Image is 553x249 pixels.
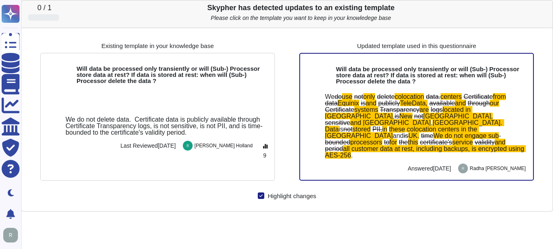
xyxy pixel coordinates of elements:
[258,136,273,150] div: 9
[354,93,363,100] span: not
[441,93,462,100] span: centers
[195,143,253,148] span: [PERSON_NAME] Holland
[458,164,468,173] img: user
[351,152,353,159] span: .
[499,132,501,139] span: -
[404,132,408,139] span: is
[363,93,375,100] span: only
[455,100,466,107] span: and
[207,4,395,12] b: Skypher has detected updates to an existing template
[325,100,338,107] span: data
[423,113,493,120] span: [GEOGRAPHIC_DATA],
[470,166,526,171] span: Radha [PERSON_NAME]
[325,106,354,113] span: Certificate
[420,139,452,146] span: certificate's
[408,139,418,146] span: this
[325,119,350,126] span: sensitive
[421,132,433,139] span: time
[354,106,378,113] span: systems
[325,139,350,146] span: bounded
[77,65,260,84] b: Will data be processed only transiently or will (Sub-) Processor store data at rest? If data is s...
[414,113,423,120] span: not
[380,106,419,113] span: Transparency
[121,141,176,151] p: Last Reviewed [DATE]
[342,93,353,100] span: use
[350,139,382,146] span: processors
[393,132,404,139] span: and
[395,93,424,100] span: colocation
[429,100,455,107] span: available
[325,119,504,133] span: [GEOGRAPHIC_DATA]. Data
[400,100,428,107] span: TeleData,
[373,126,382,133] span: PII,
[426,93,441,100] span: data.
[433,132,499,139] span: We do not engage sub
[339,126,344,133] span: is
[2,226,24,244] button: user
[389,139,397,146] span: for
[382,126,387,133] span: in
[399,113,413,120] span: New
[431,119,432,126] span: ,
[366,100,377,107] span: and
[211,15,391,21] i: Please click on the template you want to keep in your knowledege base
[475,139,495,146] span: validity
[268,193,316,199] div: Highlight changes
[395,113,399,120] span: is
[493,93,506,100] span: from
[325,126,479,139] span: these colocation centers in the [GEOGRAPHIC_DATA]
[431,106,443,113] span: logs
[399,139,408,146] span: the
[37,4,59,13] p: 0 / 1
[183,141,193,151] img: user
[452,139,473,146] span: service
[384,139,389,146] span: to
[343,126,352,133] span: not
[490,100,499,107] span: our
[350,119,431,126] span: and [GEOGRAPHIC_DATA]
[325,145,526,159] span: all customer data at rest, including backups, is encrypted using AES-256
[463,93,493,100] span: Certificate
[393,113,395,120] span: ,
[408,132,419,139] span: UK.
[325,145,343,152] span: period
[325,93,335,100] span: We
[495,139,506,146] span: and
[377,93,395,100] span: delete
[325,106,472,120] span: located in [GEOGRAPHIC_DATA]
[3,228,18,242] img: user
[468,100,490,107] span: through
[361,100,366,107] span: is
[28,43,287,49] p: Existing template in your knowledge base
[419,106,429,113] span: are
[353,126,371,133] span: stored
[408,164,451,173] p: Answered [DATE]
[287,43,546,49] p: Updated template used in this questionnaire
[338,100,359,107] span: Equinix
[336,66,519,85] b: Will data be processed only transiently or will (Sub-) Processor store data at rest? If data is s...
[66,116,268,136] div: We do not delete data. Certificate data is publicly available through Certificate Transparency lo...
[335,93,342,100] span: do
[378,100,400,107] span: publicly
